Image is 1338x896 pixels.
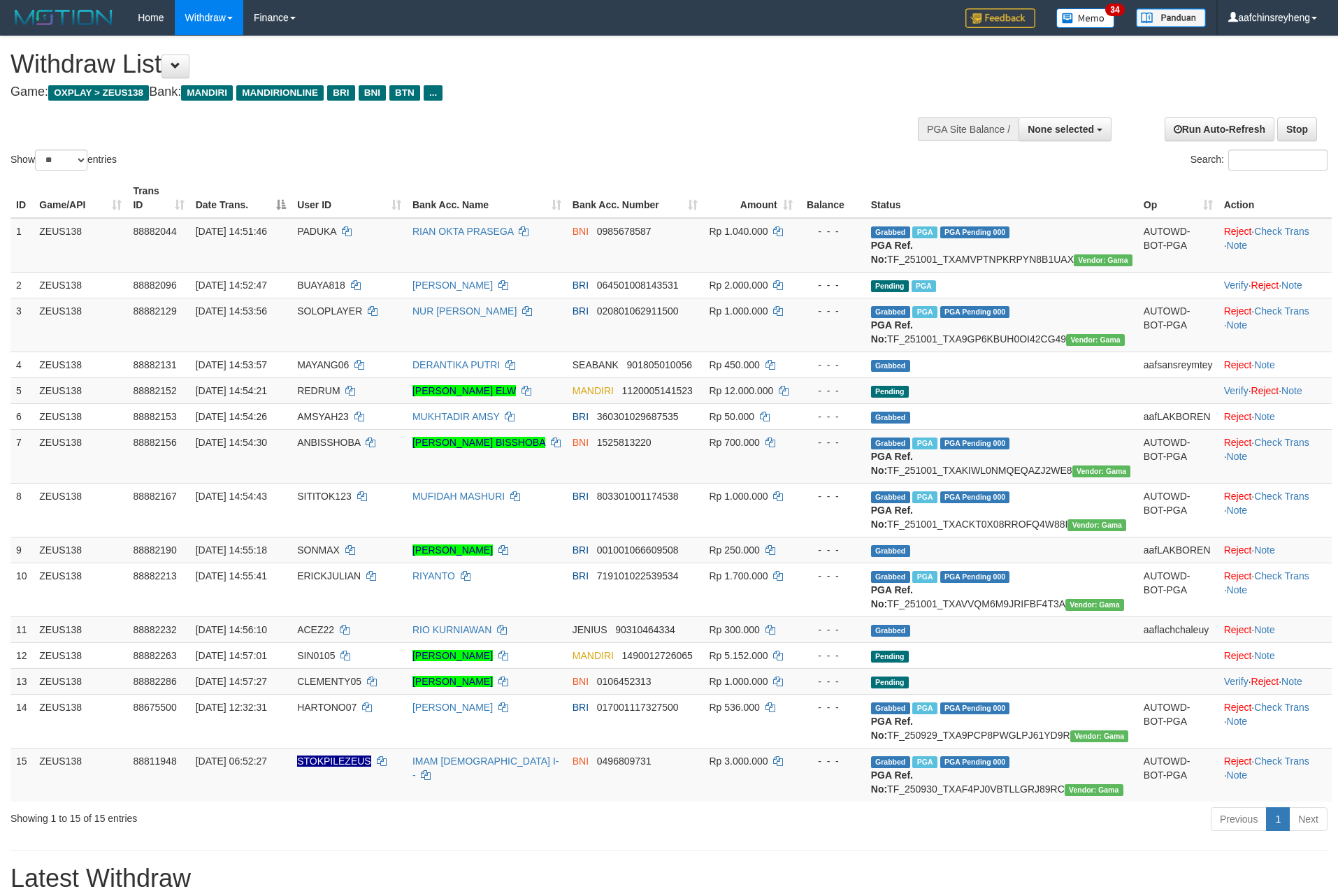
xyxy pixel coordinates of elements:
[912,438,937,449] span: Marked by aafpengsreynich
[804,623,860,637] div: - - -
[912,702,937,714] span: Marked by aaftrukkakada
[1218,429,1332,483] td: · ·
[912,280,936,292] span: Marked by aafanarl
[709,359,759,370] span: Rp 450.000
[709,544,759,556] span: Rp 250.000
[871,386,909,398] span: Pending
[297,650,335,661] span: SIN0105
[1227,769,1248,781] a: Note
[236,85,324,101] span: MANDIRIONLINE
[1277,117,1317,141] a: Stop
[1224,650,1252,661] a: Reject
[573,359,619,370] span: SEABANK
[1224,570,1252,581] a: Reject
[10,50,878,78] h1: Withdraw List
[597,305,679,317] span: Copy 020801062911500 to clipboard
[1138,563,1218,616] td: AUTOWD-BOT-PGA
[34,668,127,694] td: ZEUS138
[567,178,704,218] th: Bank Acc. Number: activate to sort column ascending
[133,226,176,237] span: 88882044
[10,352,34,377] td: 4
[1105,3,1124,16] span: 34
[292,178,407,218] th: User ID: activate to sort column ascending
[597,437,652,448] span: Copy 1525813220 to clipboard
[1218,377,1332,403] td: · ·
[1281,676,1302,687] a: Note
[804,543,860,557] div: - - -
[196,570,267,581] span: [DATE] 14:55:41
[1254,359,1275,370] a: Note
[34,403,127,429] td: ZEUS138
[297,702,357,713] span: HARTONO07
[1218,748,1332,802] td: · ·
[912,226,937,238] span: Marked by aafpengsreynich
[703,178,798,218] th: Amount: activate to sort column ascending
[1070,730,1129,742] span: Vendor URL: https://trx31.1velocity.biz
[573,385,614,396] span: MANDIRI
[1289,807,1328,831] a: Next
[1066,334,1125,346] span: Vendor URL: https://trx31.1velocity.biz
[10,429,34,483] td: 7
[1190,150,1328,171] label: Search:
[940,491,1010,503] span: PGA Pending
[1228,150,1328,171] input: Search:
[918,117,1019,141] div: PGA Site Balance /
[709,411,754,422] span: Rp 50.000
[297,359,349,370] span: MAYANG06
[597,676,652,687] span: Copy 0106452313 to clipboard
[709,570,768,581] span: Rp 1.700.000
[196,650,267,661] span: [DATE] 14:57:01
[34,218,127,273] td: ZEUS138
[412,676,493,687] a: [PERSON_NAME]
[1224,305,1252,317] a: Reject
[1138,178,1218,218] th: Op: activate to sort column ascending
[1254,544,1275,556] a: Note
[709,385,773,396] span: Rp 12.000.000
[1138,429,1218,483] td: AUTOWD-BOT-PGA
[709,650,768,661] span: Rp 5.152.000
[34,642,127,668] td: ZEUS138
[1138,483,1218,537] td: AUTOWD-BOT-PGA
[297,756,371,767] span: Nama rekening ada tanda titik/strip, harap diedit
[573,491,589,502] span: BRI
[133,491,176,502] span: 88882167
[804,674,860,688] div: - - -
[940,438,1010,449] span: PGA Pending
[597,226,652,237] span: Copy 0985678587 to clipboard
[1218,272,1332,298] td: · ·
[1254,491,1309,502] a: Check Trans
[871,319,913,345] b: PGA Ref. No:
[597,544,679,556] span: Copy 001001066609508 to clipboard
[196,491,267,502] span: [DATE] 14:54:43
[1138,352,1218,377] td: aafsansreymtey
[1224,226,1252,237] a: Reject
[133,570,176,581] span: 88882213
[412,570,455,581] a: RIYANTO
[10,218,34,273] td: 1
[10,694,34,748] td: 14
[412,624,491,635] a: RIO KURNIAWAN
[133,305,176,317] span: 88882129
[297,437,360,448] span: ANBISSHOBA
[34,694,127,748] td: ZEUS138
[804,754,860,768] div: - - -
[424,85,443,101] span: ...
[1218,642,1332,668] td: ·
[1138,218,1218,273] td: AUTOWD-BOT-PGA
[1281,280,1302,291] a: Note
[804,700,860,714] div: - - -
[1254,411,1275,422] a: Note
[573,676,589,687] span: BNI
[133,650,176,661] span: 88882263
[1028,124,1094,135] span: None selected
[871,412,910,424] span: Grabbed
[412,491,505,502] a: MUFIDAH MASHURI
[1224,491,1252,502] a: Reject
[34,748,127,802] td: ZEUS138
[1218,483,1332,537] td: · ·
[412,650,493,661] a: [PERSON_NAME]
[871,677,909,688] span: Pending
[709,437,759,448] span: Rp 700.000
[865,748,1138,802] td: TF_250930_TXAF4PJ0VBTLLGRJ89RC
[804,435,860,449] div: - - -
